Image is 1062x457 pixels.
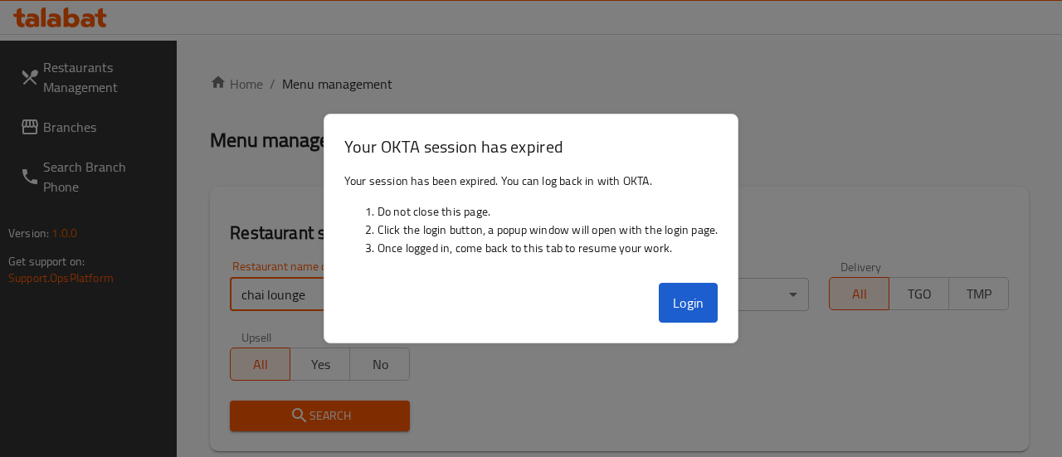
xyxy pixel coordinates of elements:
[344,134,719,158] h3: Your OKTA session has expired
[378,239,719,257] li: Once logged in, come back to this tab to resume your work.
[324,165,738,276] div: Your session has been expired. You can log back in with OKTA.
[378,221,719,239] li: Click the login button, a popup window will open with the login page.
[659,283,719,323] button: Login
[378,202,719,221] li: Do not close this page.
